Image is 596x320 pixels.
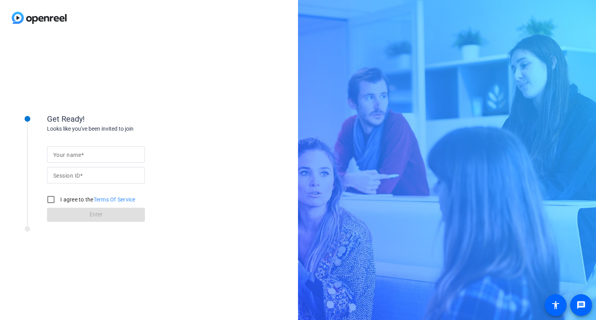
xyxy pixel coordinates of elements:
[551,300,560,310] mat-icon: accessibility
[47,113,204,125] div: Get Ready!
[53,173,80,179] mat-label: Session ID
[576,300,586,310] mat-icon: message
[53,152,81,158] mat-label: Your name
[59,196,135,203] label: I agree to the
[94,196,135,203] a: Terms Of Service
[47,125,204,133] div: Looks like you've been invited to join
